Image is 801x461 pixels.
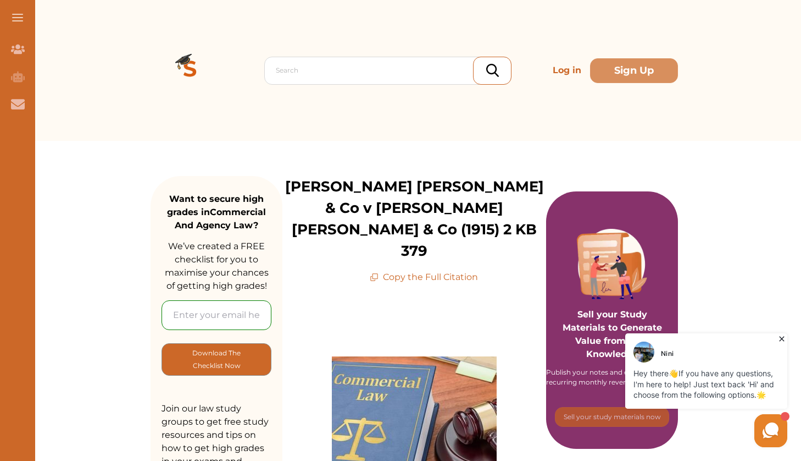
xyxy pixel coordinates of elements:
[537,331,790,450] iframe: HelpCrunch
[162,343,271,376] button: [object Object]
[370,271,478,284] p: Copy the Full Citation
[548,59,586,81] p: Log in
[282,176,546,262] p: [PERSON_NAME] [PERSON_NAME] & Co v [PERSON_NAME] [PERSON_NAME] & Co (1915) 2 KB 379
[577,229,647,299] img: Purple card image
[151,31,230,110] img: Logo
[486,64,499,77] img: search_icon
[162,300,271,330] input: Enter your email here
[590,58,678,83] button: Sign Up
[184,347,249,372] p: Download The Checklist Now
[165,241,269,291] span: We’ve created a FREE checklist for you to maximise your chances of getting high grades!
[557,277,667,361] p: Sell your Study Materials to Generate Value from your Knowledge
[167,194,266,231] strong: Want to secure high grades in Commercial And Agency Law ?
